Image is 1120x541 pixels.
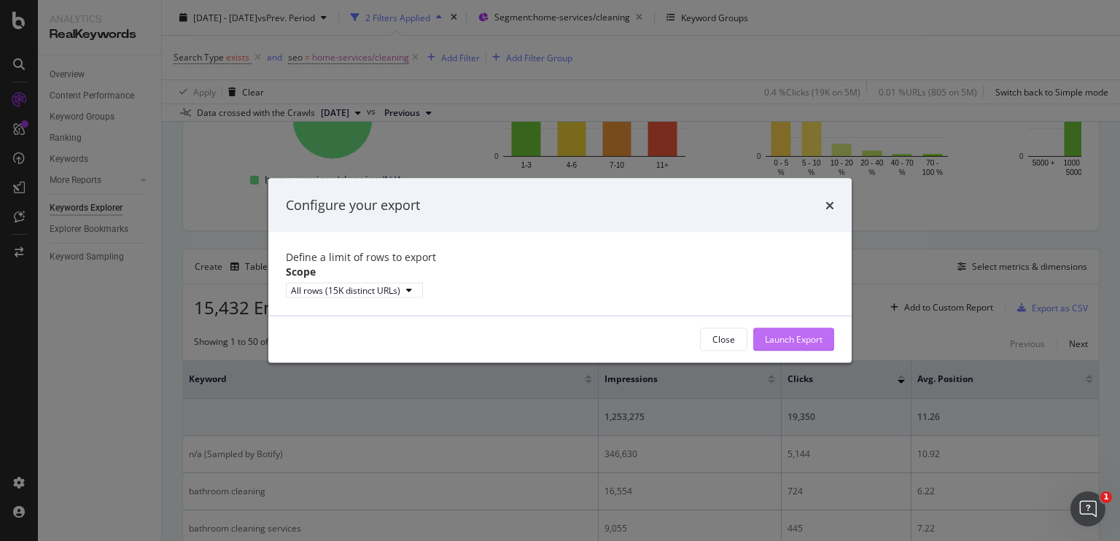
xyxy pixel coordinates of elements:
button: All rows (15K distinct URLs) [286,282,423,297]
div: Configure your export [286,196,420,215]
div: times [825,196,834,215]
span: 1 [1100,491,1112,503]
label: Scope [286,264,316,279]
div: All rows (15K distinct URLs) [291,284,400,296]
button: Launch Export [753,327,834,351]
button: Close [700,327,747,351]
div: modal [268,179,852,363]
div: Define a limit of rows to export [286,249,834,264]
iframe: Intercom live chat [1070,491,1105,526]
div: Close [712,333,735,346]
div: Launch Export [765,333,822,346]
